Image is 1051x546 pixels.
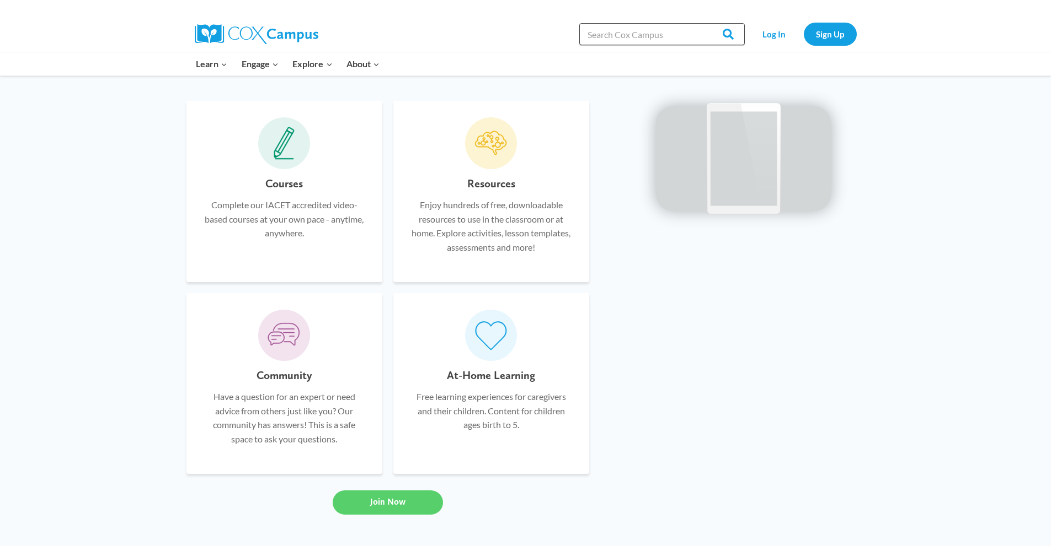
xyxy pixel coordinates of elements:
button: Child menu of Explore [286,52,340,75]
button: Child menu of Learn [189,52,235,75]
span: Join Now [370,496,406,507]
p: Have a question for an expert or need advice from others just like you? Our community has answers... [203,390,366,446]
p: Enjoy hundreds of free, downloadable resources to use in the classroom or at home. Explore activi... [410,198,573,254]
h6: Courses [265,175,303,192]
nav: Primary Navigation [189,52,387,75]
a: Log In [750,23,798,45]
button: Child menu of Engage [234,52,286,75]
img: Cox Campus [195,24,318,44]
h6: At-Home Learning [447,366,535,384]
h6: Resources [467,175,515,192]
p: Free learning experiences for caregivers and their children. Content for children ages birth to 5. [410,390,573,432]
a: Join Now [333,490,443,515]
p: Complete our IACET accredited video-based courses at your own pace - anytime, anywhere. [203,198,366,240]
a: Sign Up [804,23,857,45]
h6: Community [257,366,312,384]
input: Search Cox Campus [579,23,745,45]
nav: Secondary Navigation [750,23,857,45]
button: Child menu of About [339,52,387,75]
